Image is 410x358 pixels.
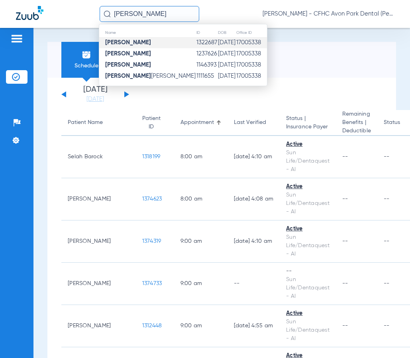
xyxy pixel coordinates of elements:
div: Active [286,183,330,191]
iframe: Chat Widget [370,320,410,358]
div: Sun Life/Dentaquest - AI [286,149,330,174]
div: Last Verified [234,118,274,127]
span: 1318199 [142,154,161,159]
td: [DATE] 4:10 AM [228,220,280,263]
td: [DATE] 4:10 AM [228,136,280,178]
span: 1374623 [142,196,162,202]
div: Active [286,140,330,149]
span: -- [342,154,348,159]
input: Search for patients [100,6,199,22]
td: [DATE] [218,37,236,48]
td: [PERSON_NAME] [61,220,136,263]
th: Remaining Benefits | [336,110,377,136]
th: Office ID [236,28,267,37]
td: 1322687 [196,37,218,48]
td: [DATE] 4:55 AM [228,305,280,347]
td: 17005338 [236,71,267,82]
span: Insurance Payer [286,123,330,131]
div: -- [286,267,330,275]
span: -- [342,281,348,286]
td: 1237626 [196,48,218,59]
span: 1374733 [142,281,162,286]
td: 1111655 [196,71,218,82]
td: 8:00 AM [174,136,228,178]
td: [DATE] [218,59,236,71]
span: [PERSON_NAME] - CFHC Avon Park Dental (Peds) [263,10,394,18]
td: 9:00 AM [174,263,228,305]
span: Schedule [67,62,105,70]
span: [PERSON_NAME] [105,73,196,79]
td: 9:00 AM [174,220,228,263]
td: [DATE] [218,48,236,59]
div: Patient Name [68,118,129,127]
img: Search Icon [104,10,111,18]
span: -- [342,323,348,328]
div: Patient ID [142,114,161,131]
div: Sun Life/Dentaquest - AI [286,275,330,301]
td: 17005338 [236,37,267,48]
strong: [PERSON_NAME] [105,51,151,57]
th: DOB [218,28,236,37]
img: Zuub Logo [16,6,43,20]
td: [PERSON_NAME] [61,263,136,305]
span: -- [342,196,348,202]
td: [DATE] 4:08 AM [228,178,280,220]
a: [DATE] [71,95,119,103]
div: Last Verified [234,118,266,127]
div: Patient Name [68,118,103,127]
th: Status | [280,110,336,136]
td: Selah Barock [61,136,136,178]
span: -- [342,238,348,244]
div: Appointment [180,118,214,127]
td: 17005338 [236,59,267,71]
span: 1374319 [142,238,161,244]
strong: [PERSON_NAME] [105,73,151,79]
img: hamburger-icon [10,34,23,43]
li: [DATE] [71,86,119,103]
div: Sun Life/Dentaquest - AI [286,233,330,258]
span: Deductible [342,127,371,135]
div: Patient ID [142,114,168,131]
strong: [PERSON_NAME] [105,39,151,45]
td: [PERSON_NAME] [61,305,136,347]
th: Name [99,28,196,37]
td: -- [228,263,280,305]
strong: [PERSON_NAME] [105,62,151,68]
td: 8:00 AM [174,178,228,220]
div: Sun Life/Dentaquest - AI [286,191,330,216]
td: 9:00 AM [174,305,228,347]
div: Active [286,309,330,318]
th: ID [196,28,218,37]
td: 17005338 [236,48,267,59]
td: 1146393 [196,59,218,71]
span: 1312448 [142,323,162,328]
td: [PERSON_NAME] [61,178,136,220]
img: Schedule [82,50,91,59]
div: Appointment [180,118,221,127]
div: Active [286,225,330,233]
div: Sun Life/Dentaquest - AI [286,318,330,343]
td: [DATE] [218,71,236,82]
